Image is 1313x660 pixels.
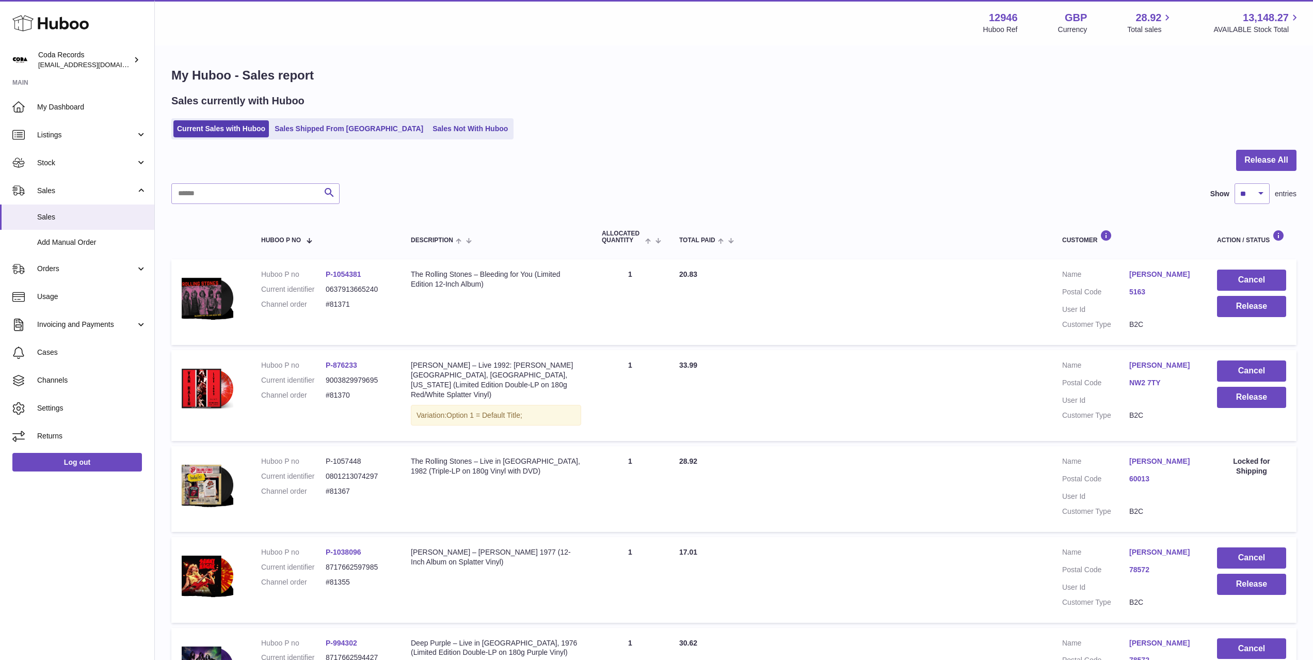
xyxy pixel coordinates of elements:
a: P-876233 [326,361,357,369]
button: Cancel [1217,547,1286,569]
h2: Sales currently with Huboo [171,94,305,108]
dd: #81367 [326,486,390,496]
div: Deep Purple – Live in [GEOGRAPHIC_DATA], 1976 (Limited Edition Double-LP on 180g Purple Vinyl) [411,638,581,658]
dt: Huboo P no [261,360,326,370]
span: Option 1 = Default Title; [446,411,522,419]
a: 78572 [1129,565,1196,575]
span: AVAILABLE Stock Total [1213,25,1301,35]
a: 13,148.27 AVAILABLE Stock Total [1213,11,1301,35]
a: [PERSON_NAME] [1129,457,1196,466]
button: Release [1217,387,1286,408]
button: Release [1217,296,1286,317]
dt: Current identifier [261,375,326,385]
span: Returns [37,431,147,441]
img: 129461742542269.png [182,547,233,603]
span: 20.83 [679,270,697,278]
span: My Dashboard [37,102,147,112]
div: Currency [1058,25,1087,35]
span: Add Manual Order [37,238,147,247]
div: Customer [1062,230,1196,244]
dt: User Id [1062,305,1129,315]
dt: Huboo P no [261,547,326,557]
dd: 0637913665240 [326,285,390,294]
img: 129461755071786.png [182,270,233,325]
span: 28.92 [679,457,697,465]
dt: Customer Type [1062,507,1129,516]
button: Release [1217,574,1286,595]
dt: Channel order [261,577,326,587]
dt: Current identifier [261,285,326,294]
dt: Name [1062,638,1129,651]
dt: Customer Type [1062,411,1129,420]
button: Cancel [1217,638,1286,659]
div: Locked for Shipping [1217,457,1286,476]
img: 129461757329788.png [182,457,233,512]
strong: 12946 [989,11,1018,25]
span: Invoicing and Payments [37,320,136,329]
button: Cancel [1217,360,1286,382]
td: 1 [591,537,669,623]
dd: #81370 [326,390,390,400]
span: Stock [37,158,136,168]
dt: Postal Code [1062,378,1129,390]
dd: B2C [1129,320,1196,329]
span: Usage [37,292,147,302]
dt: Name [1062,360,1129,373]
dd: 0801213074297 [326,472,390,481]
span: 33.99 [679,361,697,369]
dt: User Id [1062,396,1129,405]
img: VanHalenLive1992SplatterVinylMockupforShopify.png [182,360,233,416]
a: Current Sales with Huboo [173,120,269,137]
span: Sales [37,186,136,196]
a: Sales Not With Huboo [429,120,511,137]
dt: Huboo P no [261,457,326,466]
a: 5163 [1129,287,1196,297]
span: Total paid [679,237,715,244]
span: 13,148.27 [1243,11,1289,25]
dt: Name [1062,457,1129,469]
a: [PERSON_NAME] [1129,270,1196,279]
dd: #81371 [326,300,390,309]
dd: B2C [1129,598,1196,607]
dd: 9003829979695 [326,375,390,385]
a: 60013 [1129,474,1196,484]
a: P-1038096 [326,548,361,556]
div: [PERSON_NAME] – [PERSON_NAME] 1977 (12-Inch Album on Splatter Vinyl) [411,547,581,567]
dt: Postal Code [1062,287,1129,300]
a: [PERSON_NAME] [1129,547,1196,557]
span: 28.92 [1135,11,1161,25]
td: 1 [591,446,669,532]
h1: My Huboo - Sales report [171,67,1296,84]
dt: Current identifier [261,562,326,572]
span: Huboo P no [261,237,301,244]
dt: Customer Type [1062,598,1129,607]
div: Variation: [411,405,581,426]
div: Coda Records [38,50,131,70]
span: 17.01 [679,548,697,556]
span: Listings [37,130,136,140]
dd: P-1057448 [326,457,390,466]
dt: Huboo P no [261,638,326,648]
span: Channels [37,375,147,385]
dd: B2C [1129,507,1196,516]
dt: Customer Type [1062,320,1129,329]
dt: Channel order [261,390,326,400]
a: P-1054381 [326,270,361,278]
dt: Channel order [261,486,326,496]
div: Action / Status [1217,230,1286,244]
a: NW2 7TY [1129,378,1196,388]
span: entries [1275,189,1296,199]
dt: User Id [1062,492,1129,501]
span: Sales [37,212,147,222]
button: Release All [1236,150,1296,171]
div: [PERSON_NAME] – Live 1992: [PERSON_NAME][GEOGRAPHIC_DATA], [GEOGRAPHIC_DATA], [US_STATE] (Limited... [411,360,581,400]
a: [PERSON_NAME] [1129,638,1196,648]
a: [PERSON_NAME] [1129,360,1196,370]
a: Log out [12,453,142,472]
td: 1 [591,259,669,345]
dt: Postal Code [1062,474,1129,486]
span: [EMAIL_ADDRESS][DOMAIN_NAME] [38,60,152,69]
div: Huboo Ref [983,25,1018,35]
dd: 8717662597985 [326,562,390,572]
dt: Name [1062,547,1129,560]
